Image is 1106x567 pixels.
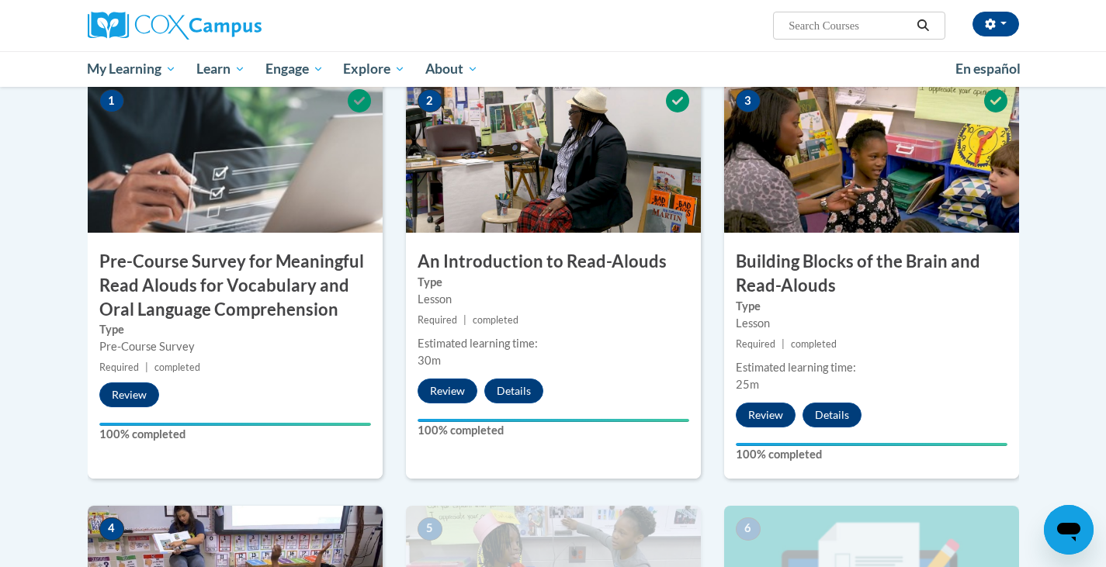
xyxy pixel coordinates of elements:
[415,51,488,87] a: About
[724,250,1019,298] h3: Building Blocks of the Brain and Read-Alouds
[736,403,796,427] button: Review
[787,16,911,35] input: Search Courses
[418,419,689,422] div: Your progress
[186,51,255,87] a: Learn
[145,361,148,373] span: |
[88,250,383,321] h3: Pre-Course Survey for Meaningful Read Alouds for Vocabulary and Oral Language Comprehension
[973,12,1019,36] button: Account Settings
[945,53,1031,85] a: En español
[88,12,383,40] a: Cox Campus
[418,517,442,541] span: 5
[265,60,324,78] span: Engage
[99,426,371,443] label: 100% completed
[425,60,478,78] span: About
[418,379,477,403] button: Review
[88,12,262,40] img: Cox Campus
[724,78,1019,233] img: Course Image
[791,338,837,350] span: completed
[418,354,441,367] span: 30m
[154,361,200,373] span: completed
[196,60,245,78] span: Learn
[736,298,1007,315] label: Type
[803,403,862,427] button: Details
[736,517,761,541] span: 6
[736,89,761,112] span: 3
[463,314,466,326] span: |
[736,359,1007,376] div: Estimated learning time:
[418,274,689,291] label: Type
[99,517,124,541] span: 4
[736,443,1007,446] div: Your progress
[99,423,371,426] div: Your progress
[418,314,457,326] span: Required
[406,250,701,274] h3: An Introduction to Read-Alouds
[911,16,934,35] button: Search
[99,321,371,338] label: Type
[418,335,689,352] div: Estimated learning time:
[406,78,701,233] img: Course Image
[1044,505,1094,555] iframe: Button to launch messaging window
[418,291,689,308] div: Lesson
[99,89,124,112] span: 1
[99,361,139,373] span: Required
[418,89,442,112] span: 2
[782,338,785,350] span: |
[99,382,159,407] button: Review
[955,61,1021,77] span: En español
[99,338,371,355] div: Pre-Course Survey
[484,379,543,403] button: Details
[736,338,775,350] span: Required
[736,315,1007,332] div: Lesson
[473,314,518,326] span: completed
[255,51,334,87] a: Engage
[418,422,689,439] label: 100% completed
[736,446,1007,463] label: 100% completed
[64,51,1042,87] div: Main menu
[88,78,383,233] img: Course Image
[736,378,759,391] span: 25m
[78,51,187,87] a: My Learning
[343,60,405,78] span: Explore
[333,51,415,87] a: Explore
[87,60,176,78] span: My Learning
